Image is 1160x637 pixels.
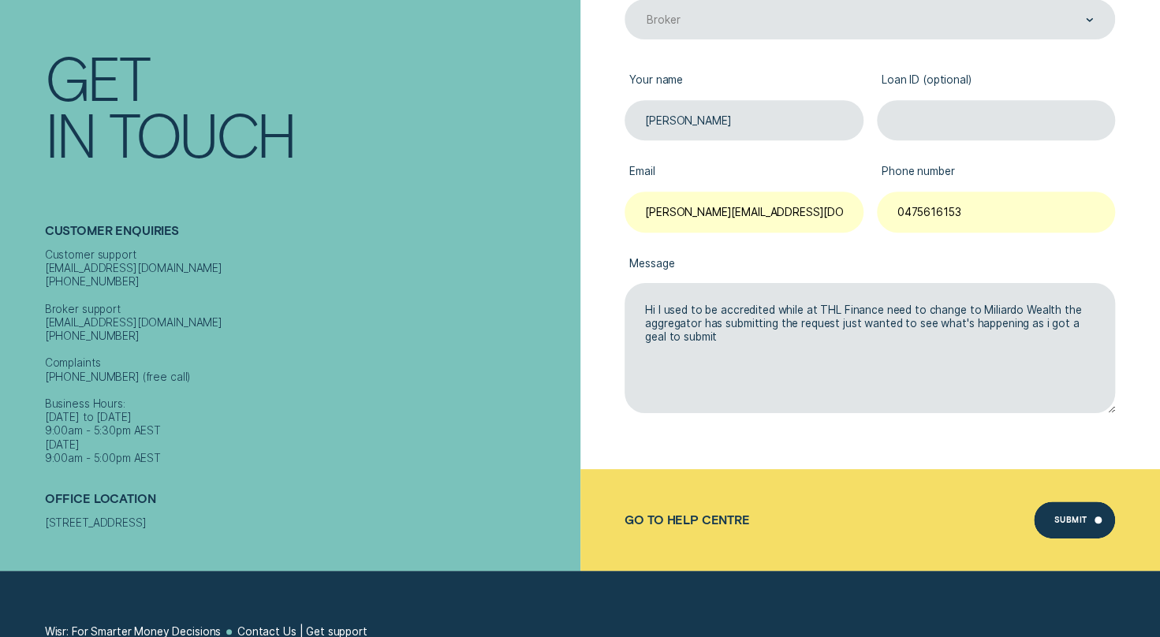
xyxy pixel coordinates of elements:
div: Touch [109,106,295,162]
div: Broker [647,13,680,27]
label: Your name [625,62,863,99]
h2: Office Location [45,492,573,516]
label: Loan ID (optional) [877,62,1115,99]
label: Email [625,155,863,192]
div: Get [45,49,149,106]
div: Customer support [EMAIL_ADDRESS][DOMAIN_NAME] [PHONE_NUMBER] Broker support [EMAIL_ADDRESS][DOMAI... [45,248,573,465]
a: Go to Help Centre [625,513,749,527]
h1: Get In Touch [45,49,573,162]
button: Submit [1034,501,1115,538]
div: [STREET_ADDRESS] [45,516,573,530]
h2: Customer Enquiries [45,224,573,248]
label: Message [625,246,1115,283]
label: Phone number [877,155,1115,192]
div: In [45,106,95,162]
textarea: Hi I used to be accredited while at THL Finance need to change to Miliardo Wealth the aggregator ... [625,283,1115,413]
